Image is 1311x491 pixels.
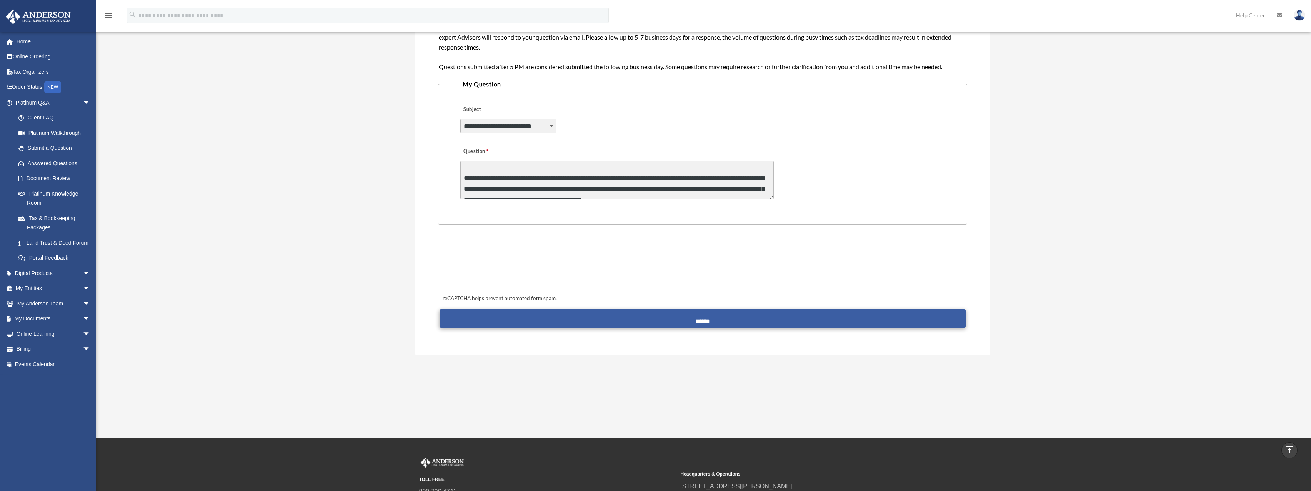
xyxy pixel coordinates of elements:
img: Anderson Advisors Platinum Portal [3,9,73,24]
img: User Pic [1294,10,1305,21]
a: [STREET_ADDRESS][PERSON_NAME] [681,483,792,489]
a: Billingarrow_drop_down [5,342,102,357]
a: My Anderson Teamarrow_drop_down [5,296,102,311]
div: reCAPTCHA helps prevent automated form spam. [440,294,965,303]
span: arrow_drop_down [83,281,98,297]
label: Subject [460,105,533,115]
a: Answered Questions [11,156,102,171]
a: menu [104,13,113,20]
a: Land Trust & Deed Forum [11,235,102,250]
a: Document Review [11,171,102,186]
i: vertical_align_top [1285,445,1294,455]
span: arrow_drop_down [83,326,98,342]
small: TOLL FREE [419,476,675,484]
iframe: reCAPTCHA [440,249,557,279]
span: arrow_drop_down [83,265,98,281]
span: arrow_drop_down [83,95,98,111]
a: Order StatusNEW [5,80,102,95]
a: Client FAQ [11,110,102,126]
a: My Documentsarrow_drop_down [5,311,102,327]
a: vertical_align_top [1281,442,1298,458]
a: Tax Organizers [5,64,102,80]
a: Online Learningarrow_drop_down [5,326,102,342]
a: Tax & Bookkeeping Packages [11,211,102,235]
img: Anderson Advisors Platinum Portal [419,458,465,468]
a: Platinum Knowledge Room [11,186,102,211]
span: arrow_drop_down [83,311,98,327]
a: Platinum Walkthrough [11,125,102,141]
a: Portal Feedback [11,250,102,266]
span: arrow_drop_down [83,296,98,312]
legend: My Question [460,79,945,90]
a: Submit a Question [11,141,98,156]
a: Events Calendar [5,357,102,372]
small: Headquarters & Operations [681,470,937,478]
i: menu [104,11,113,20]
a: Digital Productsarrow_drop_down [5,265,102,281]
span: arrow_drop_down [83,342,98,357]
a: Platinum Q&Aarrow_drop_down [5,95,102,110]
label: Question [460,146,520,157]
i: search [128,10,137,19]
a: My Entitiesarrow_drop_down [5,281,102,296]
div: NEW [44,81,61,93]
a: Home [5,34,102,49]
a: Online Ordering [5,49,102,65]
